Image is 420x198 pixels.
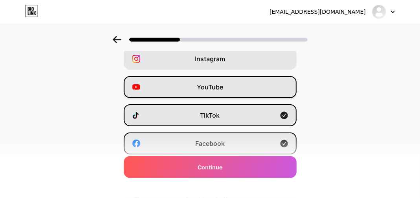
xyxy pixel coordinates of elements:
span: Instagram [195,54,225,64]
div: [EMAIL_ADDRESS][DOMAIN_NAME] [270,8,366,16]
span: TikTok [200,111,220,120]
img: melio [372,4,387,19]
span: YouTube [197,82,223,92]
span: Facebook [195,139,225,148]
span: Continue [198,163,222,171]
